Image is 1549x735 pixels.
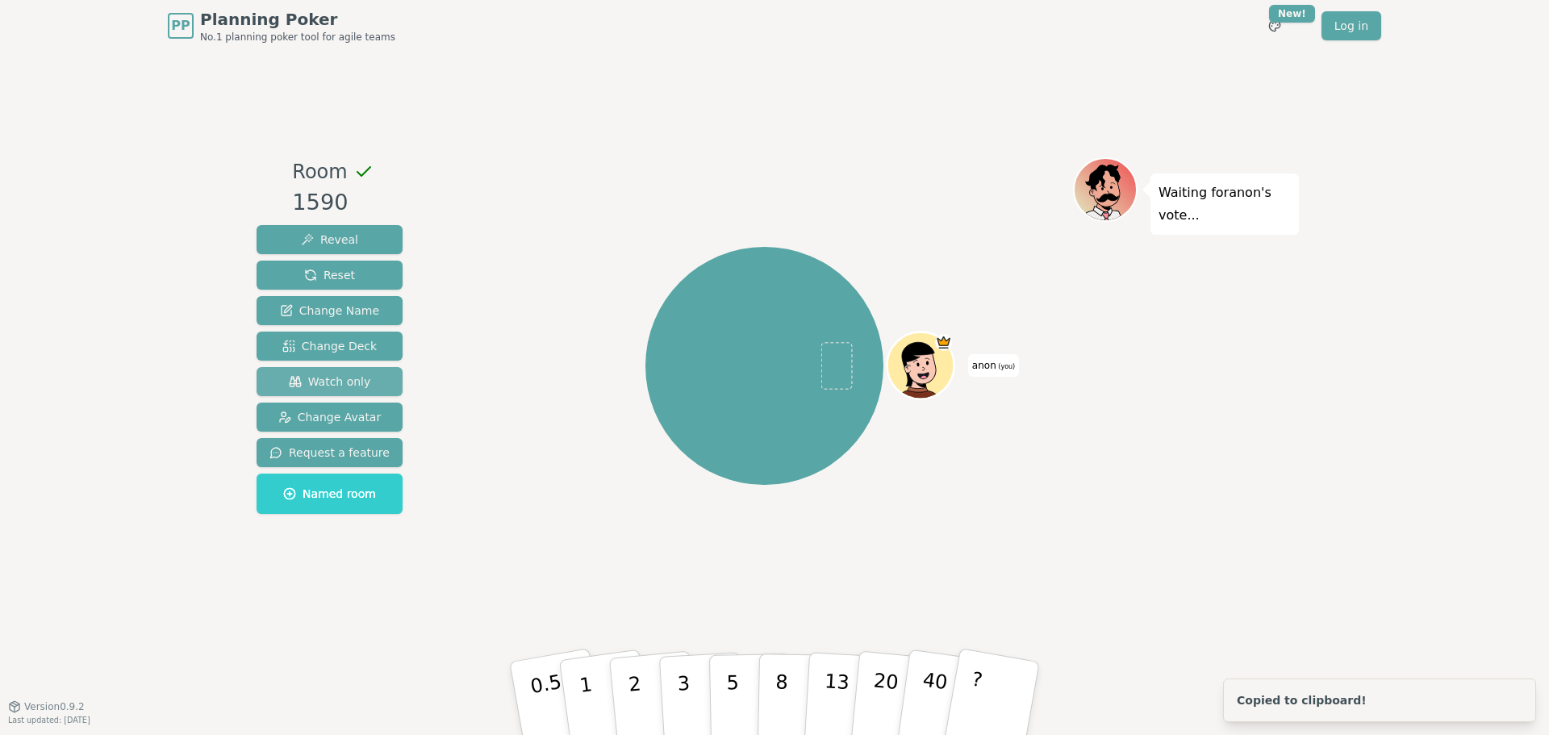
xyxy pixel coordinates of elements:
span: Named room [283,486,376,502]
button: Watch only [257,367,403,396]
span: (you) [996,363,1016,370]
span: Change Avatar [278,409,382,425]
span: Change Name [280,303,379,319]
span: Click to change your name [968,354,1019,377]
button: Named room [257,474,403,514]
span: Request a feature [269,445,390,461]
button: Version0.9.2 [8,700,85,713]
p: Waiting for anon 's vote... [1159,182,1291,227]
div: 1590 [292,186,373,219]
span: PP [171,16,190,35]
button: Change Name [257,296,403,325]
button: Change Avatar [257,403,403,432]
button: New! [1260,11,1289,40]
span: Room [292,157,347,186]
button: Reveal [257,225,403,254]
span: Watch only [289,374,371,390]
button: Request a feature [257,438,403,467]
span: anon is the host [935,334,952,351]
span: Reset [304,267,355,283]
div: Copied to clipboard! [1237,692,1367,708]
a: PPPlanning PokerNo.1 planning poker tool for agile teams [168,8,395,44]
span: Reveal [301,232,358,248]
a: Log in [1321,11,1381,40]
button: Change Deck [257,332,403,361]
span: Planning Poker [200,8,395,31]
span: No.1 planning poker tool for agile teams [200,31,395,44]
span: Change Deck [282,338,377,354]
button: Click to change your avatar [889,334,952,397]
div: New! [1269,5,1315,23]
button: Reset [257,261,403,290]
span: Version 0.9.2 [24,700,85,713]
span: Last updated: [DATE] [8,716,90,725]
